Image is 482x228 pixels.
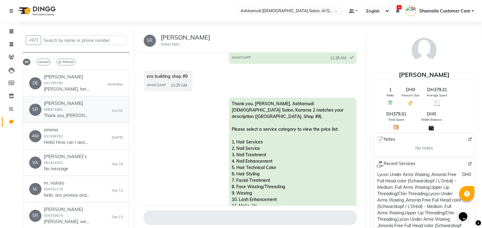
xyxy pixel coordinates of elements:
[427,93,447,98] span: Average Spent
[112,108,123,113] small: Oct 01
[44,154,87,159] h6: [PERSON_NAME]'s
[456,204,476,222] iframe: chat widget
[107,82,123,87] small: Yesterday
[386,111,406,117] span: DH379.31
[406,87,415,93] span: DH0
[397,5,402,9] span: 31
[44,74,90,80] h6: [PERSON_NAME]
[41,36,126,45] input: Search by name or phone number
[386,93,394,98] span: Visits
[44,112,90,119] p: Thank you, [PERSON_NAME]. Ashtamudi [DEMOGRAPHIC_DATA] Salon, Karama 2 matches your description (...
[415,145,433,151] span: No notes
[44,100,90,106] h6: [PERSON_NAME]
[330,55,346,61] span: 11:28 AM
[44,81,63,85] small: 551789790
[29,130,41,142] div: AM
[44,166,87,172] p: No message
[393,124,399,130] img: Total Spent Icon
[44,127,90,133] h6: amina
[44,139,90,146] p: Hello! How can I assist you with your appointment [DATE]? 1. Book a new appointment 2. Cancel an ...
[144,35,156,47] div: SR
[29,157,41,169] div: VA
[44,161,63,165] small: 561424301
[44,206,90,212] h6: [PERSON_NAME]
[112,135,123,140] small: [DATE]
[44,219,90,225] p: [PERSON_NAME], we offer nanoplastia treatment at several locations. Please select your preferred ...
[434,100,440,106] img: Average Spent Icon
[161,34,210,41] h5: [PERSON_NAME]
[396,8,399,14] a: 31
[419,8,470,14] span: Shumaila Customer Care
[371,70,477,79] div: [PERSON_NAME]
[29,183,41,195] div: M.
[376,161,415,168] span: Recent Services
[462,171,471,178] span: DH0
[421,117,442,122] span: Wallet Balance
[23,59,30,65] span: All
[29,104,41,116] div: SR
[44,86,90,92] p: [PERSON_NAME], here are the available threading services at Ashtamudi [DEMOGRAPHIC_DATA] Salon, [...
[147,74,188,79] span: era building shop #9
[112,188,123,193] small: Sep 13
[427,111,436,117] span: DH0
[112,214,123,219] small: Sep 13
[161,42,180,47] small: 508471881
[44,180,90,186] h6: m. nolido
[147,83,166,88] span: WHATSAPP
[29,77,41,89] div: DE
[376,136,395,144] span: Notes
[388,117,404,122] span: Total Spent
[16,2,57,19] img: logo
[37,59,51,65] span: Unread
[406,5,416,16] img: Shumaila Customer Care
[44,187,63,191] small: 509352176
[44,213,63,218] small: 509359874
[401,93,419,98] span: Amount Due
[409,35,439,65] img: avatar
[26,36,41,45] button: +971
[232,55,251,60] span: WHATSAPP
[171,83,187,88] span: 11:29 AM
[57,59,76,65] span: Refresh
[44,134,63,138] small: 501506252
[389,87,392,93] span: 1
[44,192,90,199] p: hello. any promos and offers for hair?thank you.
[44,107,63,112] small: 508471881
[427,87,447,93] span: DH379.31
[112,161,123,167] small: Sep 19
[407,100,413,106] img: Amount Due Icon
[29,210,41,222] div: SR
